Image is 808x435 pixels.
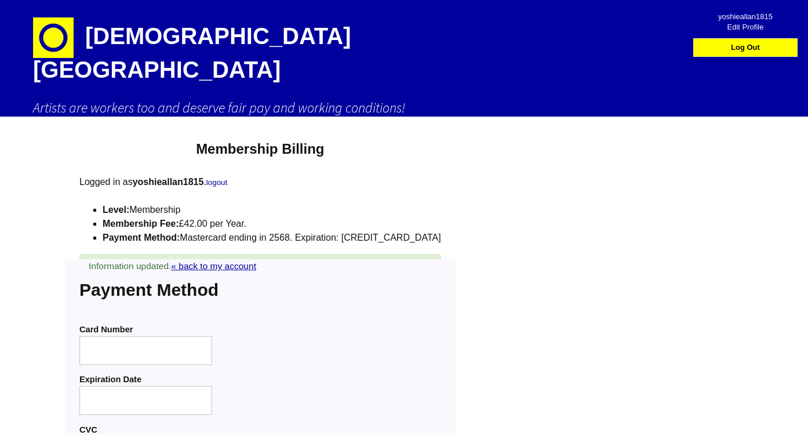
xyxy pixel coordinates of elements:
li: Mastercard ending in 2568. Expiration: [CREDIT_CARD_DATA] [103,231,441,245]
p: Logged in as . [79,175,441,189]
strong: Membership Fee: [103,219,179,229]
strong: Payment Method: [103,233,180,242]
a: logout [206,178,227,187]
img: circle-e1448293145835.png [33,17,74,58]
a: « back to my account [171,261,256,271]
label: Expiration Date [79,374,441,385]
span: yoshieallan1815 [704,8,787,18]
a: Log Out [696,39,795,56]
span: Edit Profile [704,18,787,28]
h2: Artists are workers too and deserve fair pay and working conditions! [33,99,775,117]
div: Information updated. [79,254,441,278]
li: £42.00 per Year. [103,217,441,231]
strong: Level: [103,205,129,215]
strong: yoshieallan1815 [133,177,204,187]
li: Membership [103,203,441,217]
label: CVC [79,425,441,435]
iframe: Secure payment input frame [88,394,205,407]
iframe: Secure card number input frame [88,344,205,357]
label: Card Number [79,324,224,335]
h1: Membership Billing [79,140,441,158]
